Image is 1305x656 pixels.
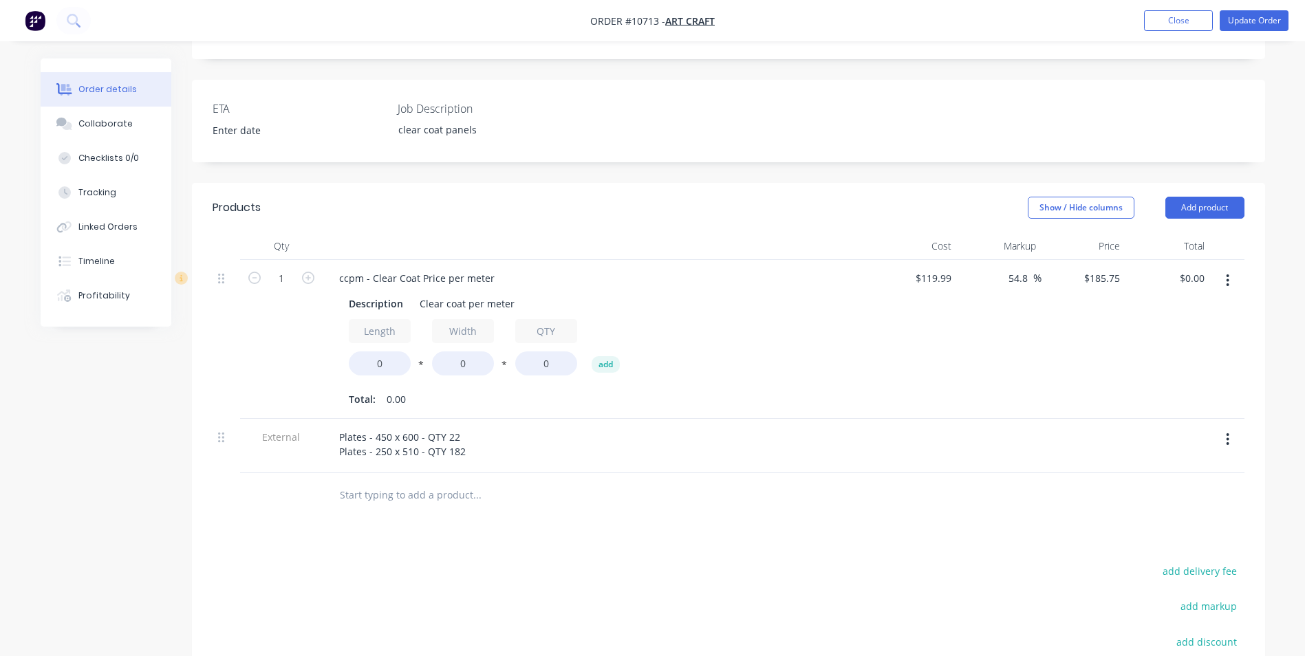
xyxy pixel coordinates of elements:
button: Checklists 0/0 [41,141,171,175]
button: Collaborate [41,107,171,141]
div: Clear coat per meter [414,294,520,314]
span: % [1033,270,1042,286]
button: Update Order [1220,10,1288,31]
div: Tracking [78,186,116,199]
button: Profitability [41,278,171,313]
div: Qty [240,232,323,260]
input: Start typing to add a product... [339,481,614,509]
div: Linked Orders [78,221,138,233]
button: Show / Hide columns [1028,197,1134,219]
button: Close [1144,10,1213,31]
div: Products [213,199,261,216]
button: add [592,356,620,373]
div: Markup [957,232,1042,260]
button: add discount [1169,632,1244,650]
div: clear coat panels [387,120,559,140]
a: Art Craft [665,14,715,28]
button: Linked Orders [41,210,171,244]
button: add markup [1174,597,1244,615]
div: Price [1042,232,1126,260]
input: Value [432,351,494,375]
input: Label [432,319,494,343]
input: Value [349,351,411,375]
div: Plates - 450 x 600 - QTY 22 Plates - 250 x 510 - QTY 182 [328,427,477,461]
div: Description [343,294,409,314]
span: Order #10713 - [590,14,665,28]
button: Timeline [41,244,171,278]
div: Total [1125,232,1210,260]
button: Add product [1165,197,1244,219]
button: add delivery fee [1156,562,1244,580]
input: Label [515,319,577,343]
div: ccpm - Clear Coat Price per meter [328,268,506,288]
div: Timeline [78,255,115,267]
input: Value [515,351,577,375]
button: Order details [41,72,171,107]
button: Tracking [41,175,171,210]
div: Cost [873,232,958,260]
label: ETA [213,100,385,117]
input: Enter date [203,120,374,141]
span: External [246,430,317,444]
span: Total: [349,392,376,406]
div: Checklists 0/0 [78,152,139,164]
input: Label [349,319,411,343]
div: Collaborate [78,118,133,130]
img: Factory [25,10,45,31]
label: Job Description [398,100,570,117]
div: Order details [78,83,137,96]
div: Profitability [78,289,130,302]
span: 0.00 [387,392,406,406]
